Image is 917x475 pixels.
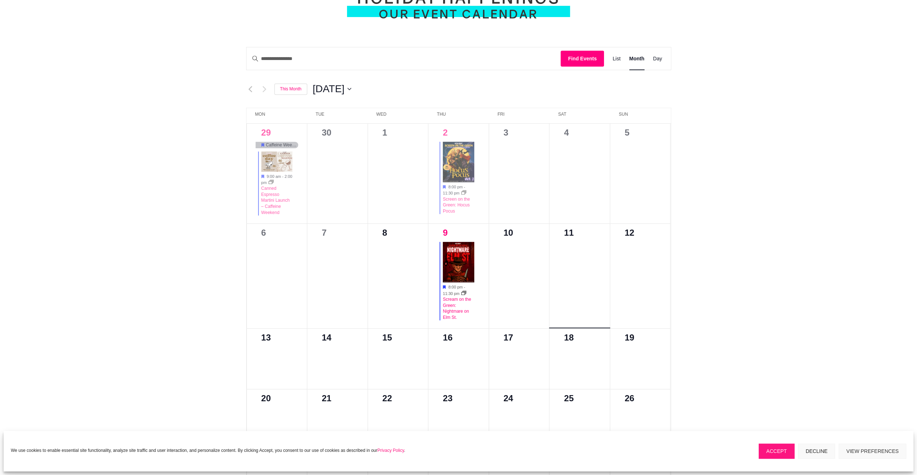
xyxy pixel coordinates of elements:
span: List [613,55,621,63]
button: Accept [759,444,794,459]
button: View preferences [839,444,906,459]
span: - [282,174,283,179]
time: 8:00 pm [448,285,463,289]
time: 14 [322,333,331,342]
time: 1 [382,128,387,137]
time: 4 [564,128,569,137]
a: Screen on the Green: Hocus Pocus [443,197,470,214]
time: 13 [261,333,271,342]
time: 11 [564,228,574,237]
time: 8:00 pm [448,185,463,189]
a: Privacy Policy [377,448,404,453]
img: Untitled design [261,151,293,172]
a: Canned Espresso Martini Launch – Caffeine Weekend [261,186,290,215]
button: Find Events [561,51,604,67]
a: October 2 [443,128,447,137]
time: 12 [625,228,634,237]
time: 6 [261,228,266,237]
time: 9:00 am [267,174,281,179]
time: 15 [382,333,392,342]
a: Display Events in Day View [653,47,662,70]
a: Event series: Caffeine Weekend [269,180,274,185]
time: 18 [564,333,574,342]
span: Our Event Calendar [379,7,538,21]
img: Hocus Pocus [443,142,474,182]
a: Display Events in Month View [629,47,644,70]
span: Day [653,55,662,63]
time: 3 [504,128,508,137]
img: Nightmare on Elm St [443,242,474,282]
button: [DATE] [313,82,351,96]
time: 8 [382,228,387,237]
time: 11:30 pm [443,291,459,296]
a: This Month [274,84,307,95]
a: September 29 [261,128,271,137]
a: October 9 [443,228,447,237]
button: Decline [798,444,835,459]
input: Enter Keyword. Search for events by Keyword. [247,47,561,70]
a: Scream on the Green: Nightmare on Elm St. [443,297,471,320]
a: Event series: Screen on the Green [461,291,466,296]
time: 26 [625,393,634,403]
time: 11:30 pm [443,191,459,195]
time: 17 [504,333,513,342]
time: 20 [261,393,271,403]
span: Month [629,55,644,63]
a: Display Events in List View [613,47,621,70]
time: 22 [382,393,392,403]
span: - [464,185,465,189]
span: - [464,285,465,289]
time: 30 [322,128,331,137]
time: 21 [322,393,331,403]
p: We use cookies to enable essential site functionality, analyze site traffic and user interaction,... [11,447,405,454]
time: 25 [564,393,574,403]
time: 5 [625,128,629,137]
a: Event series: Screen on the Green [461,191,466,195]
time: 7 [322,228,326,237]
time: 24 [504,393,513,403]
time: 16 [443,333,453,342]
time: 23 [443,393,453,403]
time: 19 [625,333,634,342]
time: 10 [504,228,513,237]
span: [DATE] [313,82,344,96]
time: 2:00 pm [261,174,292,185]
button: Next month [260,85,269,93]
a: Previous month [246,85,255,93]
